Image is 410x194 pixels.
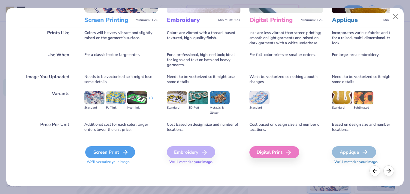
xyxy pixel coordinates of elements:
div: Neon Ink [127,105,147,110]
span: We'll vectorize your image. [167,159,240,165]
div: Based on design size and number of locations. [332,119,405,136]
div: Needs to be vectorized so it might lose some details [167,71,240,88]
img: Standard [167,91,187,104]
button: Close [390,11,401,22]
div: Colors will be very vibrant and slightly raised on the garment's surface. [84,27,158,49]
div: For large-area embroidery. [332,49,405,71]
div: Screen Print [85,146,135,158]
span: Minimum: 12+ [301,18,323,22]
div: Price Per Unit [20,119,75,136]
div: Prints Like [20,27,75,49]
div: For a professional, high-end look; ideal for logos and text on hats and heavy garments. [167,49,240,71]
div: Needs to be vectorized so it might lose some details [332,71,405,88]
div: Embroidery [167,146,215,158]
div: Metallic & Glitter [210,105,230,115]
div: Colors are vibrant with a thread-based textured, high-quality finish. [167,27,240,49]
div: Needs to be vectorized so it might lose some details [84,71,158,88]
img: Neon Ink [127,91,147,104]
div: Inks are less vibrant than screen printing; smooth on light garments and raised on dark garments ... [249,27,323,49]
img: Standard [84,91,104,104]
span: We'll vectorize your image. [84,159,158,165]
h3: Screen Printing [84,16,133,24]
img: Puff Ink [106,91,126,104]
img: 3D Puff [188,91,208,104]
h3: Digital Printing [249,16,298,24]
div: Won't be vectorized so nothing about it changes [249,71,323,88]
img: Standard [332,91,352,104]
img: Standard [249,91,269,104]
div: Applique [332,146,376,158]
div: Variants [20,88,75,119]
span: We'll vectorize your image. [332,159,405,165]
div: Cost based on design size and number of locations. [167,119,240,136]
div: + 3 [149,96,153,106]
div: Image You Uploaded [20,71,75,88]
span: Minimum: 12+ [383,18,405,22]
div: Use When [20,49,75,71]
img: Metallic & Glitter [210,91,230,104]
div: Standard [332,105,352,110]
div: Incorporates various fabrics and threads for a raised, multi-dimensional, textured look. [332,27,405,49]
div: Standard [167,105,187,110]
span: Minimum: 12+ [218,18,240,22]
div: 3D Puff [188,105,208,110]
div: Digital Print [249,146,299,158]
h3: Embroidery [167,16,216,24]
div: For full-color prints or smaller orders. [249,49,323,71]
h3: Applique [332,16,381,24]
span: Minimum: 12+ [136,18,158,22]
div: Additional cost for each color; larger orders lower the unit price. [84,119,158,136]
div: Standard [84,105,104,110]
div: Standard [249,105,269,110]
div: Sublimated [354,105,373,110]
img: Sublimated [354,91,373,104]
div: For a classic look or large order. [84,49,158,71]
div: Cost based on design size and number of locations. [249,119,323,136]
div: Puff Ink [106,105,126,110]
